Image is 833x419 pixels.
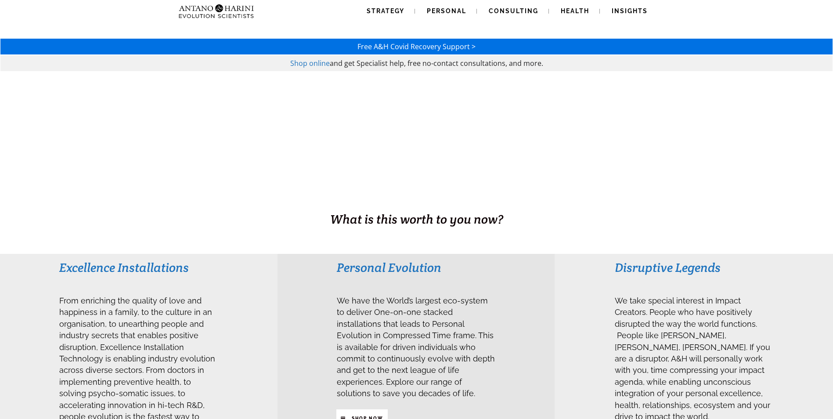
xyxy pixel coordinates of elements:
[612,7,648,14] span: Insights
[59,260,218,275] h3: Excellence Installations
[489,7,538,14] span: Consulting
[561,7,589,14] span: Health
[427,7,466,14] span: Personal
[337,296,495,398] span: We have the World’s largest eco-system to deliver One-on-one stacked installations that leads to ...
[1,192,832,210] h1: BUSINESS. HEALTH. Family. Legacy
[337,260,495,275] h3: Personal Evolution
[357,42,476,51] a: Free A&H Covid Recovery Support >
[615,260,773,275] h3: Disruptive Legends
[367,7,404,14] span: Strategy
[330,58,543,68] span: and get Specialist help, free no-contact consultations, and more.
[330,211,503,227] span: What is this worth to you now?
[290,58,330,68] a: Shop online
